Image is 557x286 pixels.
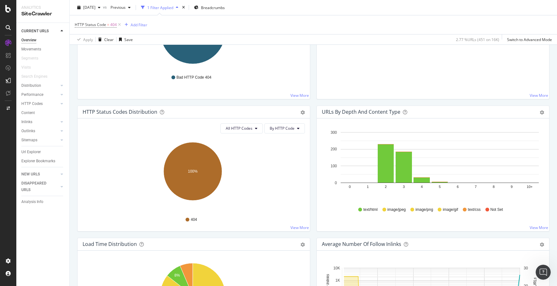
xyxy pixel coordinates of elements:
[507,37,552,42] div: Switch to Advanced Mode
[300,110,305,115] div: gear
[220,123,263,133] button: All HTTP Codes
[21,128,59,134] a: Outlinks
[524,266,528,270] text: 30
[21,73,47,80] div: Search Engines
[75,3,103,13] button: [DATE]
[331,130,337,135] text: 300
[270,126,295,131] span: By HTTP Code
[21,101,59,107] a: HTTP Codes
[21,110,65,116] a: Content
[530,93,548,98] a: View More
[21,158,55,164] div: Explorer Bookmarks
[21,5,64,10] div: Analytics
[226,126,252,131] span: All HTTP Codes
[322,241,401,247] div: Average Number of Follow Inlinks
[511,185,513,189] text: 9
[21,64,31,71] div: Visits
[21,101,43,107] div: HTTP Codes
[21,149,41,155] div: Url Explorer
[21,10,64,18] div: SiteCrawler
[21,171,59,178] a: NEW URLS
[331,147,337,151] text: 200
[21,119,32,125] div: Inlinks
[322,109,400,115] div: URLs by Depth and Content Type
[192,3,227,13] button: Breadcrumbs
[385,185,387,189] text: 2
[403,185,405,189] text: 3
[335,181,337,185] text: 0
[505,34,552,44] button: Switch to Advanced Mode
[176,75,211,80] span: Bad HTTP Code 404
[75,22,106,27] span: HTTP Status Code
[527,185,533,189] text: 10+
[367,185,369,189] text: 1
[110,20,117,29] span: 404
[124,37,133,42] div: Save
[21,137,37,143] div: Sitemaps
[131,22,147,27] div: Add Filter
[21,199,43,205] div: Analysis Info
[387,207,406,212] span: image/jpeg
[335,278,340,283] text: 1K
[475,185,477,189] text: 7
[21,37,36,44] div: Overview
[83,5,95,10] span: 2025 Sep. 22nd
[83,241,137,247] div: Load Time Distribution
[21,180,53,193] div: DISAPPEARED URLS
[540,242,544,247] div: gear
[290,93,309,98] a: View More
[493,185,495,189] text: 8
[21,64,37,71] a: Visits
[21,91,59,98] a: Performance
[96,34,114,44] button: Clear
[530,225,548,230] a: View More
[21,158,65,164] a: Explorer Bookmarks
[138,3,181,13] button: 1 Filter Applied
[490,207,503,212] span: Not Set
[21,137,59,143] a: Sitemaps
[191,217,197,222] span: 404
[21,55,45,62] a: Segments
[21,28,49,34] div: CURRENT URLS
[175,273,180,278] text: 8%
[21,28,59,34] a: CURRENT URLS
[536,265,551,280] iframe: Intercom live chat
[21,128,35,134] div: Outlinks
[122,21,147,29] button: Add Filter
[21,119,59,125] a: Inlinks
[443,207,458,212] span: image/gif
[21,46,41,53] div: Movements
[108,5,126,10] span: Previous
[75,34,93,44] button: Apply
[201,5,225,10] span: Breadcrumbs
[290,225,309,230] a: View More
[103,4,108,9] span: vs
[331,164,337,168] text: 100
[181,4,186,11] div: times
[468,207,481,212] span: text/css
[421,185,423,189] text: 4
[21,180,59,193] a: DISAPPEARED URLS
[540,110,544,115] div: gear
[21,91,43,98] div: Performance
[21,46,65,53] a: Movements
[322,128,542,201] svg: A chart.
[147,5,173,10] div: 1 Filter Applied
[264,123,305,133] button: By HTTP Code
[21,82,41,89] div: Distribution
[349,185,351,189] text: 0
[83,109,157,115] div: HTTP Status Codes Distribution
[300,242,305,247] div: gear
[333,266,340,270] text: 10K
[21,82,59,89] a: Distribution
[21,55,38,62] div: Segments
[363,207,377,212] span: text/html
[21,171,40,178] div: NEW URLS
[21,149,65,155] a: Url Explorer
[104,37,114,42] div: Clear
[83,138,303,211] svg: A chart.
[21,199,65,205] a: Analysis Info
[188,169,198,174] text: 100%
